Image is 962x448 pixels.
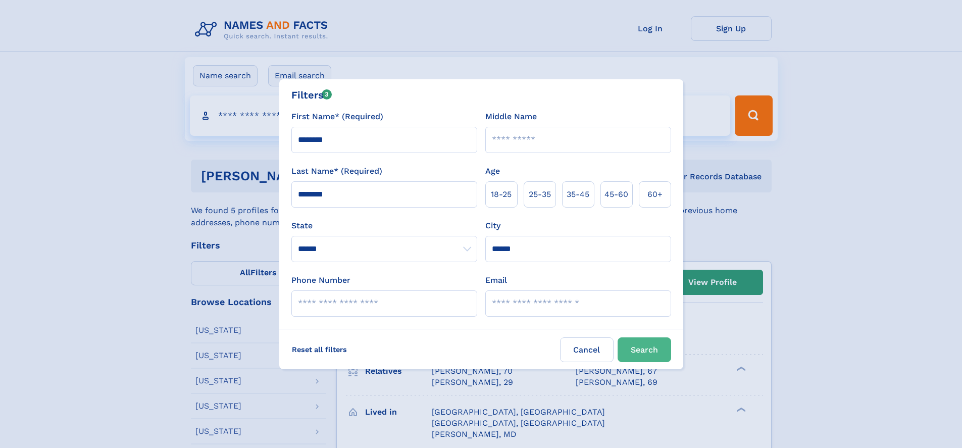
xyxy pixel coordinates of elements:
[291,87,332,103] div: Filters
[485,274,507,286] label: Email
[491,188,512,201] span: 18‑25
[604,188,628,201] span: 45‑60
[560,337,614,362] label: Cancel
[291,111,383,123] label: First Name* (Required)
[285,337,353,362] label: Reset all filters
[291,165,382,177] label: Last Name* (Required)
[567,188,589,201] span: 35‑45
[485,165,500,177] label: Age
[485,111,537,123] label: Middle Name
[291,274,350,286] label: Phone Number
[618,337,671,362] button: Search
[485,220,500,232] label: City
[291,220,477,232] label: State
[529,188,551,201] span: 25‑35
[647,188,663,201] span: 60+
